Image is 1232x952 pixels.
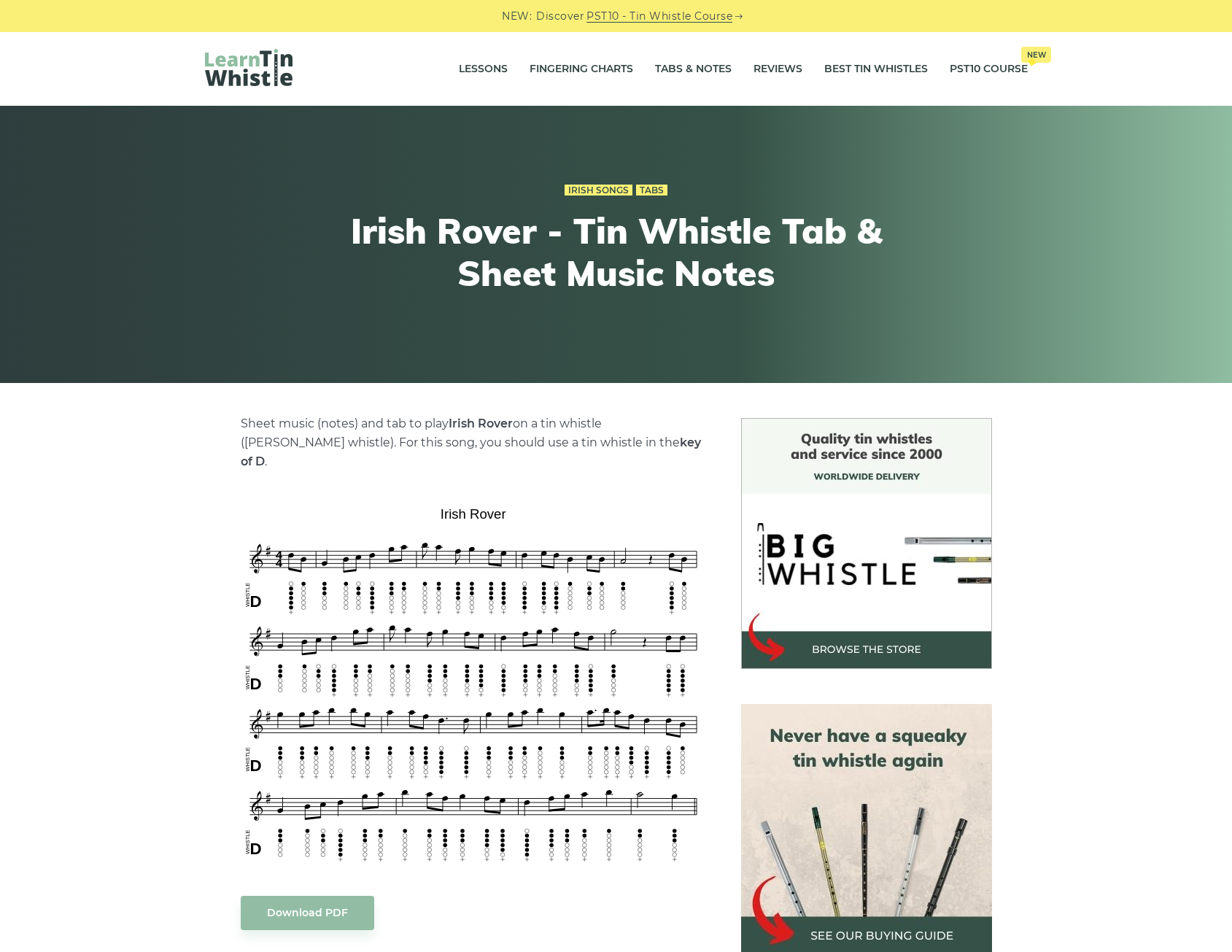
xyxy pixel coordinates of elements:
img: LearnTinWhistle.com [205,49,292,86]
a: Tabs [636,185,667,196]
h1: Irish Rover - Tin Whistle Tab & Sheet Music Notes [348,210,885,294]
a: Fingering Charts [530,51,633,88]
a: Reviews [753,51,802,88]
a: Download PDF [241,896,374,930]
p: Sheet music (notes) and tab to play on a tin whistle ([PERSON_NAME] whistle). For this song, you ... [241,414,706,471]
img: Irish Rover Tin Whistle Tab & Sheet Music [241,501,706,866]
a: Tabs & Notes [655,51,732,88]
a: Lessons [459,51,508,88]
span: New [1021,47,1051,63]
strong: key of D [241,436,701,468]
strong: Irish Rover [449,417,513,430]
a: Irish Songs [565,185,632,196]
img: BigWhistle Tin Whistle Store [741,418,992,669]
a: Best Tin Whistles [824,51,928,88]
a: PST10 CourseNew [950,51,1028,88]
